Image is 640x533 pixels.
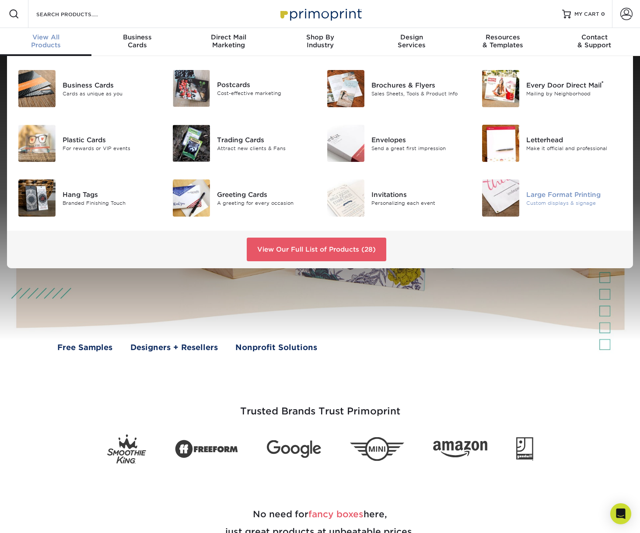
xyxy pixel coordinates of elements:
[327,70,364,107] img: Brochures & Flyers
[91,28,183,56] a: BusinessCards
[457,33,549,41] span: Resources
[526,189,623,199] div: Large Format Printing
[274,28,366,56] a: Shop ByIndustry
[217,144,314,152] div: Attract new clients & Fans
[267,440,321,458] img: Google
[63,80,159,90] div: Business Cards
[610,503,631,524] div: Open Intercom Messenger
[183,33,274,49] div: Marketing
[274,33,366,49] div: Industry
[366,28,457,56] a: DesignServices
[574,11,599,18] span: MY CART
[63,199,159,207] div: Branded Finishing Touch
[173,70,210,107] img: Postcards
[308,509,364,519] span: fancy boxes
[217,189,314,199] div: Greeting Cards
[526,199,623,207] div: Custom displays & signage
[130,342,218,353] a: Designers + Resellers
[481,67,623,111] a: Every Door Direct Mail Every Door Direct Mail® Mailing by Neighborhood
[63,90,159,97] div: Cards as unique as you
[107,435,146,464] img: Smoothie King
[327,176,468,220] a: Invitations Invitations Personalizing each event
[91,33,183,49] div: Cards
[63,189,159,199] div: Hang Tags
[371,189,468,199] div: Invitations
[371,90,468,97] div: Sales Sheets, Tools & Product Info
[17,121,159,165] a: Plastic Cards Plastic Cards For rewards or VIP events
[18,125,56,162] img: Plastic Cards
[327,67,468,111] a: Brochures & Flyers Brochures & Flyers Sales Sheets, Tools & Product Info
[549,33,640,49] div: & Support
[17,176,159,220] a: Hang Tags Hang Tags Branded Finishing Touch
[173,179,210,217] img: Greeting Cards
[549,28,640,56] a: Contact& Support
[371,144,468,152] div: Send a great first impression
[602,80,604,86] sup: ®
[433,441,487,457] img: Amazon
[247,238,386,261] a: View Our Full List of Products (28)
[549,33,640,41] span: Contact
[217,80,314,89] div: Postcards
[172,176,313,220] a: Greeting Cards Greeting Cards A greeting for every occasion
[526,135,623,144] div: Letterhead
[526,90,623,97] div: Mailing by Neighborhood
[327,179,364,217] img: Invitations
[183,28,274,56] a: Direct MailMarketing
[217,90,314,97] div: Cost-effective marketing
[235,342,317,353] a: Nonprofit Solutions
[17,67,159,111] a: Business Cards Business Cards Cards as unique as you
[217,199,314,207] div: A greeting for every occasion
[481,121,623,165] a: Letterhead Letterhead Make it official and professional
[526,80,623,90] div: Every Door Direct Mail
[601,11,605,17] span: 0
[327,125,364,162] img: Envelopes
[366,33,457,49] div: Services
[175,435,238,463] img: Freeform
[457,33,549,49] div: & Templates
[57,342,112,353] a: Free Samples
[366,33,457,41] span: Design
[371,80,468,90] div: Brochures & Flyers
[63,144,159,152] div: For rewards or VIP events
[18,179,56,217] img: Hang Tags
[173,125,210,162] img: Trading Cards
[327,121,468,165] a: Envelopes Envelopes Send a great first impression
[526,144,623,152] div: Make it official and professional
[276,4,364,23] img: Primoprint
[274,33,366,41] span: Shop By
[371,199,468,207] div: Personalizing each event
[172,67,313,110] a: Postcards Postcards Cost-effective marketing
[482,70,519,107] img: Every Door Direct Mail
[35,9,121,19] input: SEARCH PRODUCTS.....
[516,437,533,461] img: Goodwill
[371,135,468,144] div: Envelopes
[482,125,519,162] img: Letterhead
[91,33,183,41] span: Business
[183,33,274,41] span: Direct Mail
[18,70,56,107] img: Business Cards
[457,28,549,56] a: Resources& Templates
[172,121,313,165] a: Trading Cards Trading Cards Attract new clients & Fans
[217,135,314,144] div: Trading Cards
[481,176,623,220] a: Large Format Printing Large Format Printing Custom displays & signage
[482,179,519,217] img: Large Format Printing
[350,437,404,461] img: Mini
[64,385,576,428] h3: Trusted Brands Trust Primoprint
[63,135,159,144] div: Plastic Cards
